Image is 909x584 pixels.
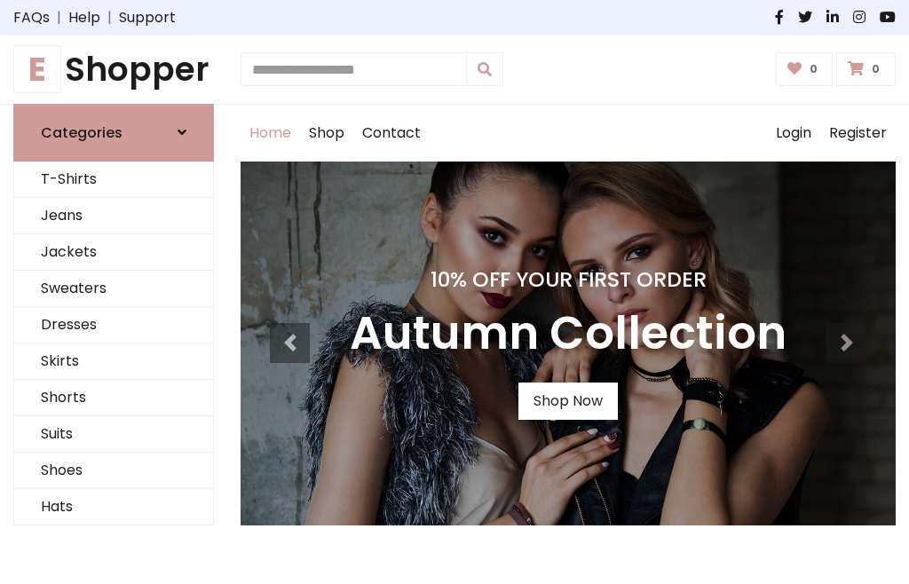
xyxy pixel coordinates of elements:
a: Categories [13,104,214,162]
span: | [50,7,68,28]
a: 0 [836,52,896,86]
a: Jeans [14,198,213,234]
a: Shoes [14,453,213,489]
a: Home [241,105,300,162]
h1: Shopper [13,50,214,90]
a: Dresses [14,307,213,343]
a: 0 [776,52,834,86]
span: 0 [805,61,822,77]
a: EShopper [13,50,214,90]
a: Sweaters [14,271,213,307]
span: E [13,45,61,93]
a: Jackets [14,234,213,271]
a: Contact [353,105,430,162]
a: Support [119,7,176,28]
h4: 10% Off Your First Order [350,267,786,292]
a: Help [68,7,100,28]
a: T-Shirts [14,162,213,198]
span: | [100,7,119,28]
a: Suits [14,416,213,453]
h6: Categories [41,124,123,141]
a: Shop [300,105,353,162]
a: Skirts [14,343,213,380]
a: Hats [14,489,213,525]
span: 0 [867,61,884,77]
a: Register [820,105,896,162]
a: Shop Now [518,383,618,420]
h3: Autumn Collection [350,306,786,361]
a: Shorts [14,380,213,416]
a: FAQs [13,7,50,28]
a: Login [767,105,820,162]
